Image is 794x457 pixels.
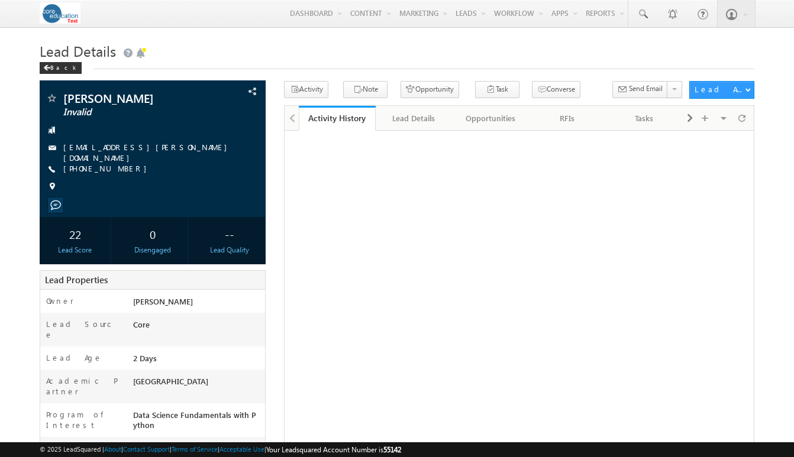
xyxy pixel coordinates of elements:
label: Lead Source [46,319,122,340]
div: Back [40,62,82,74]
div: Opportunities [462,111,519,125]
div: Tasks [616,111,673,125]
div: -- [197,223,262,245]
div: Lead Actions [695,84,745,95]
label: Program of Interest [46,409,122,430]
span: Your Leadsquared Account Number is [266,445,401,454]
button: Send Email [612,81,668,98]
div: [GEOGRAPHIC_DATA] [130,375,265,392]
button: Opportunity [401,81,459,98]
div: RFIs [539,111,596,125]
div: Lead Quality [197,245,262,255]
label: Owner [46,296,74,306]
div: Data Science Fundamentals with Python [130,409,265,436]
a: [EMAIL_ADDRESS][PERSON_NAME][DOMAIN_NAME] [63,142,233,163]
button: Converse [532,81,580,98]
div: Disengaged [120,245,185,255]
a: Activity History [299,106,376,131]
button: Activity [284,81,328,98]
div: 0 [120,223,185,245]
a: Acceptable Use [220,445,264,453]
label: Academic Partner [46,375,122,397]
button: Task [475,81,519,98]
span: Lead Details [40,41,116,60]
img: Custom Logo [40,3,80,24]
a: [PHONE_NUMBER] [63,163,153,173]
a: Contact Support [123,445,170,453]
a: Opportunities [453,106,530,131]
span: 55142 [383,445,401,454]
a: RFIs [530,106,606,131]
span: © 2025 LeadSquared | | | | | [40,444,401,455]
a: About [104,445,121,453]
div: Core [130,319,265,335]
span: Send Email [629,83,663,94]
div: Activity History [308,112,367,124]
a: Tasks [606,106,683,131]
a: Terms of Service [172,445,218,453]
span: Invalid [63,106,202,118]
a: Lead Details [376,106,453,131]
div: Lead Details [385,111,442,125]
div: Lead Score [43,245,108,255]
span: [PERSON_NAME] [133,296,193,306]
div: 2 Days [130,352,265,369]
div: 22 [43,223,108,245]
button: Note [343,81,388,98]
a: Back [40,61,88,72]
button: Lead Actions [689,81,754,99]
label: Lead Age [46,352,102,363]
span: Lead Properties [45,274,108,286]
span: [PERSON_NAME] [63,92,202,104]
